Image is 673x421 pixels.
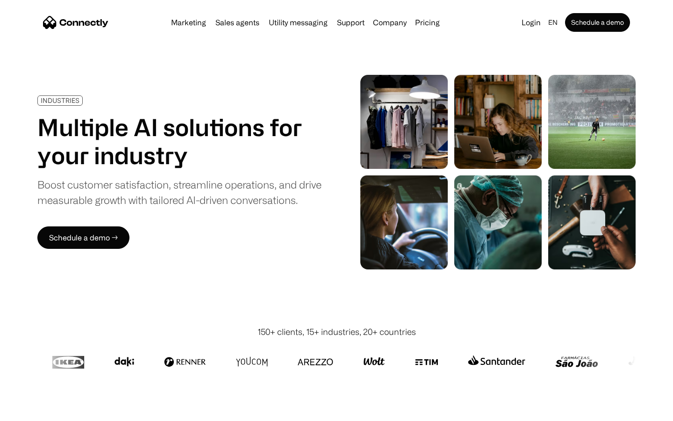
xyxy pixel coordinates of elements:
a: Pricing [411,19,444,26]
a: Schedule a demo [565,13,630,32]
a: Schedule a demo → [37,226,129,249]
div: Company [373,16,407,29]
h1: Multiple AI solutions for your industry [37,113,322,169]
a: Login [518,16,544,29]
a: Support [333,19,368,26]
div: INDUSTRIES [41,97,79,104]
aside: Language selected: English [9,404,56,418]
a: Marketing [167,19,210,26]
div: 150+ clients, 15+ industries, 20+ countries [258,326,416,338]
div: en [548,16,558,29]
a: Utility messaging [265,19,331,26]
ul: Language list [19,405,56,418]
div: Boost customer satisfaction, streamline operations, and drive measurable growth with tailored AI-... [37,177,322,208]
a: Sales agents [212,19,263,26]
